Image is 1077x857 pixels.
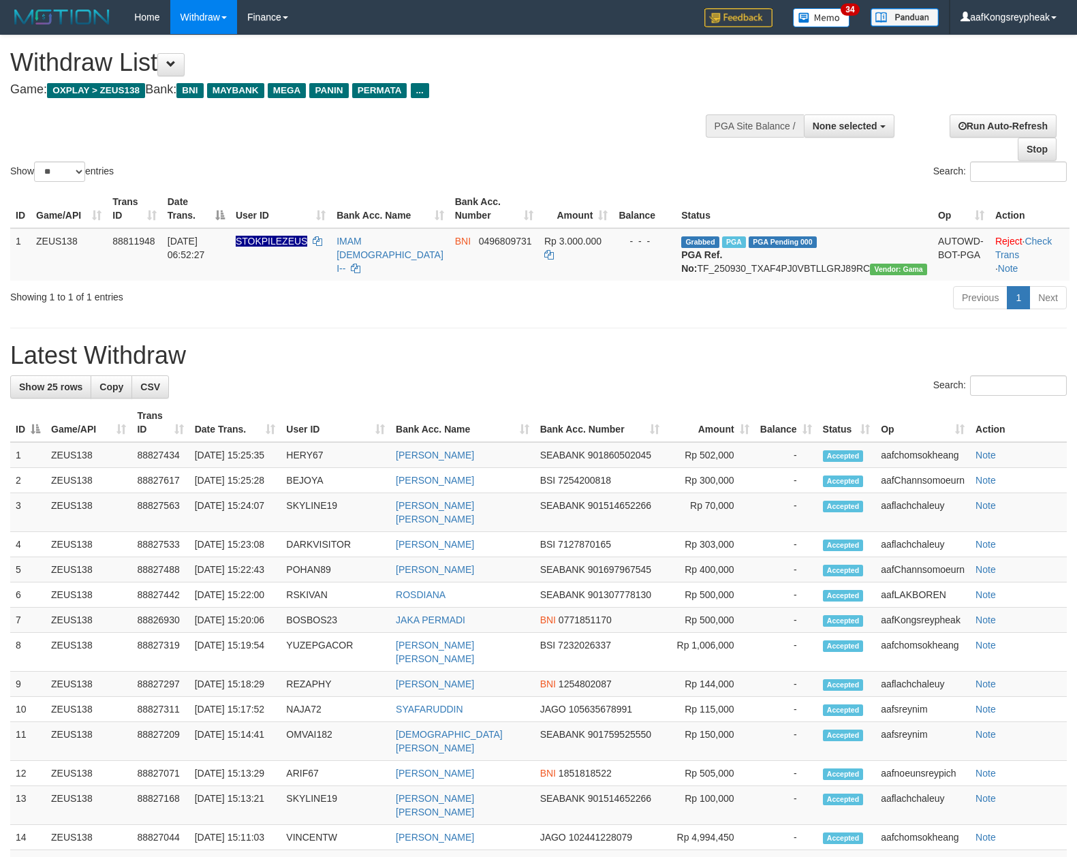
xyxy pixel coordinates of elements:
td: [DATE] 15:13:21 [189,786,281,825]
td: [DATE] 15:13:29 [189,761,281,786]
td: REZAPHY [281,672,390,697]
td: - [755,582,817,608]
a: Note [975,679,996,689]
span: Accepted [823,679,864,691]
th: Amount: activate to sort column ascending [539,189,613,228]
td: [DATE] 15:22:00 [189,582,281,608]
a: [PERSON_NAME] [396,450,474,461]
a: Run Auto-Refresh [950,114,1057,138]
th: Balance [613,189,676,228]
span: Accepted [823,540,864,551]
td: aaflachchaleuy [875,532,970,557]
span: BNI [176,83,203,98]
span: PGA Pending [749,236,817,248]
a: [PERSON_NAME] [396,475,474,486]
span: OXPLAY > ZEUS138 [47,83,145,98]
span: Copy 7232026337 to clipboard [558,640,611,651]
a: [PERSON_NAME] [PERSON_NAME] [396,793,474,817]
a: Note [975,564,996,575]
td: ZEUS138 [46,761,131,786]
td: OMVAI182 [281,722,390,761]
td: BEJOYA [281,468,390,493]
td: - [755,493,817,532]
span: JAGO [540,704,566,715]
label: Show entries [10,161,114,182]
th: Action [990,189,1070,228]
div: PGA Site Balance / [706,114,804,138]
span: MEGA [268,83,307,98]
span: Accepted [823,565,864,576]
td: aafnoeunsreypich [875,761,970,786]
td: [DATE] 15:14:41 [189,722,281,761]
td: ZEUS138 [46,582,131,608]
span: Vendor URL: https://trx31.1velocity.biz [870,264,927,275]
span: Copy 901697967545 to clipboard [588,564,651,575]
td: - [755,722,817,761]
input: Search: [970,161,1067,182]
th: Date Trans.: activate to sort column ascending [189,403,281,442]
a: Copy [91,375,132,399]
td: Rp 144,000 [665,672,754,697]
span: 34 [841,3,859,16]
span: Copy 102441228079 to clipboard [569,832,632,843]
span: Accepted [823,590,864,602]
th: Trans ID: activate to sort column ascending [131,403,189,442]
span: Copy 901514652266 to clipboard [588,500,651,511]
span: SEABANK [540,564,585,575]
td: 10 [10,697,46,722]
td: ZEUS138 [46,442,131,468]
span: Copy 0496809731 to clipboard [479,236,532,247]
span: Nama rekening ada tanda titik/strip, harap diedit [236,236,308,247]
td: [DATE] 15:17:52 [189,697,281,722]
img: Feedback.jpg [704,8,772,27]
td: 5 [10,557,46,582]
span: SEABANK [540,729,585,740]
span: BSI [540,539,556,550]
td: [DATE] 15:25:35 [189,442,281,468]
td: - [755,672,817,697]
td: aafKongsreypheak [875,608,970,633]
td: 1 [10,228,31,281]
td: Rp 400,000 [665,557,754,582]
td: TF_250930_TXAF4PJ0VBTLLGRJ89RC [676,228,933,281]
td: aaflachchaleuy [875,672,970,697]
td: aafChannsomoeurn [875,468,970,493]
a: [PERSON_NAME] [396,564,474,575]
th: Action [970,403,1067,442]
td: Rp 500,000 [665,582,754,608]
span: Accepted [823,704,864,716]
th: Op: activate to sort column ascending [933,189,990,228]
span: Copy [99,381,123,392]
th: Status [676,189,933,228]
td: 8 [10,633,46,672]
td: 6 [10,582,46,608]
button: None selected [804,114,894,138]
th: ID [10,189,31,228]
td: RSKIVAN [281,582,390,608]
th: ID: activate to sort column descending [10,403,46,442]
td: 12 [10,761,46,786]
span: SEABANK [540,793,585,804]
img: Button%20Memo.svg [793,8,850,27]
td: ZEUS138 [31,228,107,281]
td: ZEUS138 [46,633,131,672]
td: - [755,633,817,672]
span: Copy 105635678991 to clipboard [569,704,632,715]
span: Marked by aafsreyleap [722,236,746,248]
a: ROSDIANA [396,589,446,600]
td: 1 [10,442,46,468]
td: - [755,557,817,582]
span: Accepted [823,450,864,462]
td: [DATE] 15:22:43 [189,557,281,582]
a: Note [998,263,1018,274]
a: Note [975,704,996,715]
th: Date Trans.: activate to sort column descending [162,189,230,228]
td: 88827434 [131,442,189,468]
span: JAGO [540,832,566,843]
span: Accepted [823,640,864,652]
span: Accepted [823,768,864,780]
td: VINCENTW [281,825,390,850]
th: User ID: activate to sort column ascending [230,189,331,228]
td: 88826930 [131,608,189,633]
td: AUTOWD-BOT-PGA [933,228,990,281]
